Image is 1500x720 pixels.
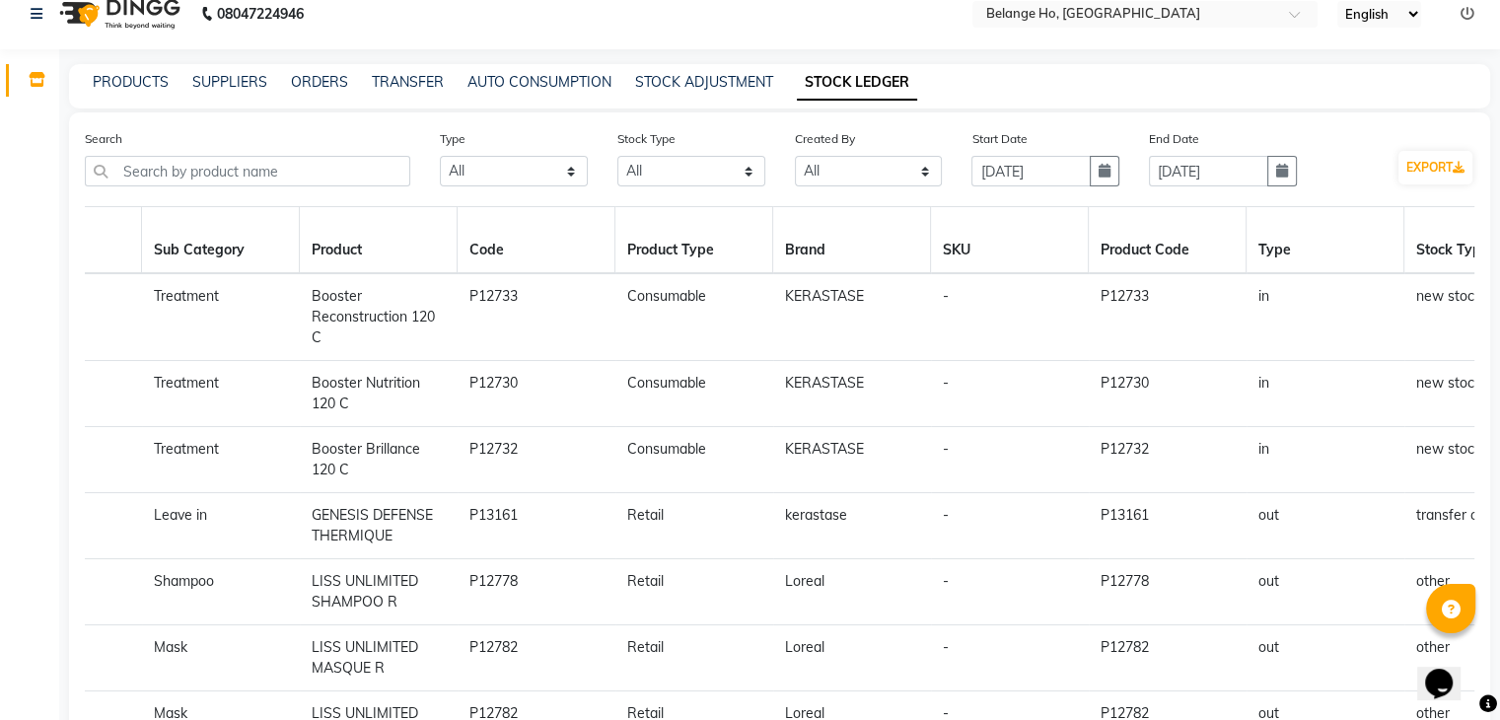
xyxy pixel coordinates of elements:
td: P13161 [458,493,615,559]
a: PRODUCTS [93,73,169,91]
iframe: chat widget [1417,641,1480,700]
td: P12733 [1089,273,1247,361]
span: GENESIS DEFENSE THERMIQUE [312,506,433,544]
td: Consumable [615,273,773,361]
th: Product Type [615,207,773,274]
span: Booster Brillance 120 C [312,440,420,478]
td: P12730 [458,361,615,427]
td: Treatment [142,273,300,361]
td: - [931,625,1089,691]
a: AUTO CONSUMPTION [467,73,611,91]
a: STOCK ADJUSTMENT [635,73,773,91]
a: STOCK LEDGER [797,65,917,101]
td: P12730 [1089,361,1247,427]
label: Search [85,130,122,148]
td: KERASTASE [773,273,931,361]
td: KERASTASE [773,361,931,427]
label: Stock Type [617,130,676,148]
td: out [1247,493,1404,559]
td: Consumable [615,427,773,493]
td: - [931,427,1089,493]
td: Consumable [615,361,773,427]
td: P12732 [458,427,615,493]
td: in [1247,427,1404,493]
span: LISS UNLIMITED SHAMPOO R [312,572,418,611]
td: - [931,361,1089,427]
th: Product [300,207,458,274]
td: P13161 [1089,493,1247,559]
td: Leave in [142,493,300,559]
td: P12733 [458,273,615,361]
td: Treatment [142,361,300,427]
th: Product Code [1089,207,1247,274]
input: Search by product name [85,156,410,186]
td: kerastase [773,493,931,559]
span: LISS UNLIMITED MASQUE R [312,638,418,677]
a: SUPPLIERS [192,73,267,91]
span: Booster Nutrition 120 C [312,374,420,412]
label: Created By [795,130,855,148]
td: KERASTASE [773,427,931,493]
label: Start Date [971,130,1027,148]
td: Retail [615,493,773,559]
td: Loreal [773,625,931,691]
th: Sub Category [142,207,300,274]
span: Booster Reconstruction 120 C [312,287,435,346]
td: Mask [142,625,300,691]
td: Loreal [773,559,931,625]
td: P12782 [1089,625,1247,691]
a: TRANSFER [372,73,444,91]
td: in [1247,273,1404,361]
label: End Date [1149,130,1199,148]
td: out [1247,625,1404,691]
th: Type [1247,207,1404,274]
th: SKU [931,207,1089,274]
td: Treatment [142,427,300,493]
td: in [1247,361,1404,427]
td: P12732 [1089,427,1247,493]
td: P12782 [458,625,615,691]
td: Shampoo [142,559,300,625]
td: Retail [615,559,773,625]
td: P12778 [458,559,615,625]
td: - [931,273,1089,361]
label: Type [440,130,465,148]
th: Brand [773,207,931,274]
a: ORDERS [291,73,348,91]
td: - [931,493,1089,559]
td: out [1247,559,1404,625]
button: EXPORT [1398,151,1472,184]
td: - [931,559,1089,625]
th: Code [458,207,615,274]
td: Retail [615,625,773,691]
td: P12778 [1089,559,1247,625]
